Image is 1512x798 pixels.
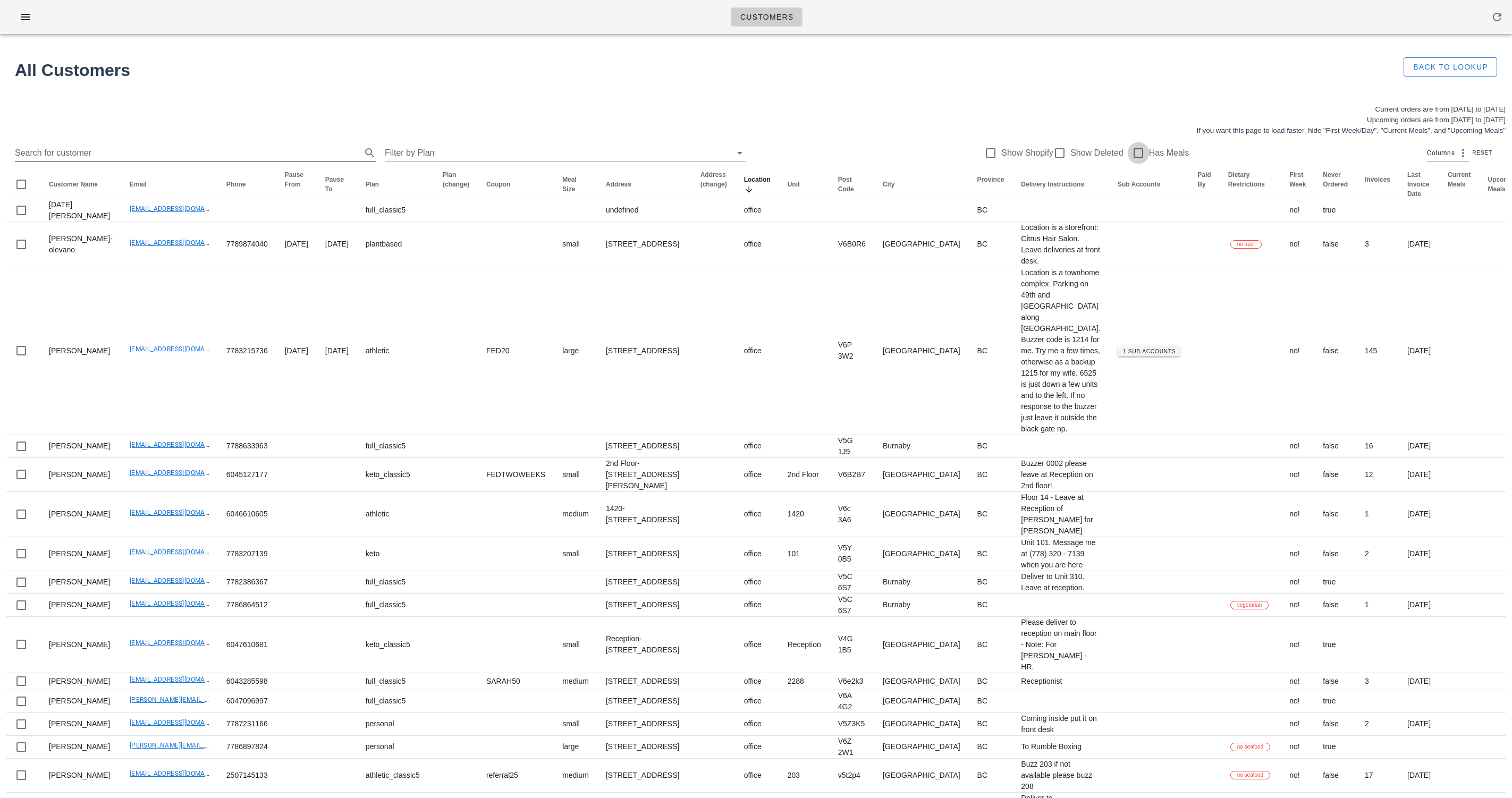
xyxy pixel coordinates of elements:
[1314,594,1356,617] td: false
[597,736,692,759] td: [STREET_ADDRESS]
[1399,458,1439,492] td: [DATE]
[740,13,794,21] span: Customers
[1118,181,1160,188] span: Sub Accounts
[357,199,434,222] td: full_classic5
[969,690,1013,713] td: BC
[1281,267,1314,435] td: no!
[969,617,1013,673] td: BC
[40,170,121,199] th: Customer Name: Not sorted. Activate to sort ascending.
[40,222,121,267] td: [PERSON_NAME]-olevano
[597,222,692,267] td: [STREET_ADDRESS]
[1109,170,1189,199] th: Sub Accounts: Not sorted. Activate to sort ascending.
[1399,267,1439,435] td: [DATE]
[838,176,854,193] span: Post Code
[969,267,1013,435] td: BC
[1314,267,1356,435] td: false
[1237,743,1264,751] span: no seafood
[1314,736,1356,759] td: true
[357,571,434,594] td: full_classic5
[218,673,276,690] td: 6043285598
[874,673,969,690] td: [GEOGRAPHIC_DATA]
[40,690,121,713] td: [PERSON_NAME]
[969,594,1013,617] td: BC
[736,736,779,759] td: office
[779,759,830,793] td: 203
[1314,759,1356,793] td: false
[218,759,276,793] td: 2507145133
[357,170,434,199] th: Plan: Not sorted. Activate to sort ascending.
[218,267,276,435] td: 7783215736
[1012,759,1109,793] td: Buzz 203 if not available please buzz 208
[357,492,434,537] td: athletic
[276,222,317,267] td: [DATE]
[830,617,874,673] td: V4G 1B5
[1448,171,1471,188] span: Current Meals
[130,548,235,556] a: [EMAIL_ADDRESS][DOMAIN_NAME]
[1356,594,1399,617] td: 1
[1314,199,1356,222] td: true
[1281,435,1314,458] td: no!
[830,222,874,267] td: V6B0R6
[597,199,692,222] td: undefined
[554,492,597,537] td: medium
[1281,736,1314,759] td: no!
[1399,673,1439,690] td: [DATE]
[357,222,434,267] td: plantbased
[874,170,969,199] th: City: Not sorted. Activate to sort ascending.
[130,742,286,749] a: [PERSON_NAME][EMAIL_ADDRESS][DOMAIN_NAME]
[969,458,1013,492] td: BC
[597,617,692,673] td: Reception-[STREET_ADDRESS]
[486,181,510,188] span: Coupon
[478,267,554,435] td: FED20
[1281,690,1314,713] td: no!
[597,673,692,690] td: [STREET_ADDRESS]
[1314,435,1356,458] td: false
[1012,458,1109,492] td: Buzzer 0002 please leave at Reception on 2nd floor!
[1472,150,1492,156] span: Reset
[1314,492,1356,537] td: false
[969,170,1013,199] th: Province: Not sorted. Activate to sort ascending.
[874,571,969,594] td: Burnaby
[1220,170,1281,199] th: Dietary Restrictions: Not sorted. Activate to sort ascending.
[357,690,434,713] td: full_classic5
[1399,435,1439,458] td: [DATE]
[554,617,597,673] td: small
[562,176,577,193] span: Meal Size
[1281,759,1314,793] td: no!
[736,170,779,199] th: Location: Sorted descending. Activate to remove sorting.
[700,171,727,188] span: Address (change)
[1407,171,1429,198] span: Last Invoice Date
[218,458,276,492] td: 6045127177
[1237,241,1255,248] span: no beef
[1228,171,1265,188] span: Dietary Restrictions
[40,673,121,690] td: [PERSON_NAME]
[357,458,434,492] td: keto_classic5
[830,435,874,458] td: V5G 1J9
[130,469,235,477] a: [EMAIL_ADDRESS][DOMAIN_NAME]
[15,57,1248,83] h1: All Customers
[554,458,597,492] td: small
[1149,148,1189,158] label: Has Meals
[779,673,830,690] td: 2288
[554,537,597,571] td: small
[736,571,779,594] td: office
[1314,222,1356,267] td: false
[40,571,121,594] td: [PERSON_NAME]
[130,577,235,584] a: [EMAIL_ADDRESS][DOMAIN_NAME]
[874,594,969,617] td: Burnaby
[830,571,874,594] td: V5C 6S7
[788,181,800,188] span: Unit
[276,267,317,435] td: [DATE]
[130,181,147,188] span: Email
[1314,170,1356,199] th: Never Ordered: Not sorted. Activate to sort ascending.
[1314,673,1356,690] td: false
[883,181,895,188] span: City
[317,267,357,435] td: [DATE]
[1001,148,1053,158] label: Show Shopify
[736,713,779,736] td: office
[736,673,779,690] td: office
[597,537,692,571] td: [STREET_ADDRESS]
[1012,222,1109,267] td: Location is a storefront: Citrus Hair Salon. Leave deliveries at front desk.
[1281,571,1314,594] td: no!
[130,509,235,516] a: [EMAIL_ADDRESS][DOMAIN_NAME]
